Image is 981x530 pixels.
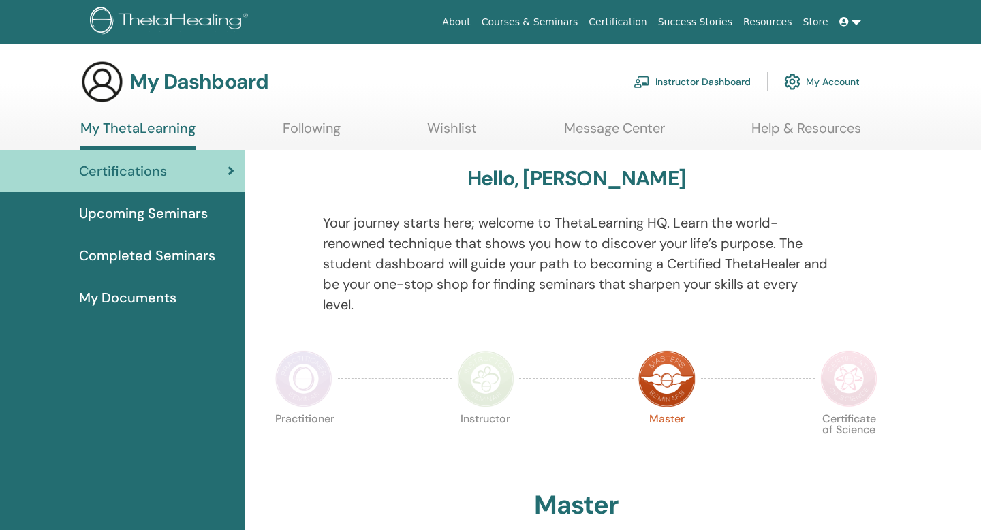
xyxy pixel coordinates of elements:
[798,10,834,35] a: Store
[79,287,176,308] span: My Documents
[129,69,268,94] h3: My Dashboard
[80,120,196,150] a: My ThetaLearning
[638,414,696,471] p: Master
[79,203,208,223] span: Upcoming Seminars
[275,350,332,407] img: Practitioner
[751,120,861,146] a: Help & Resources
[534,490,619,521] h2: Master
[323,213,830,315] p: Your journey starts here; welcome to ThetaLearning HQ. Learn the world-renowned technique that sh...
[79,245,215,266] span: Completed Seminars
[653,10,738,35] a: Success Stories
[427,120,477,146] a: Wishlist
[784,67,860,97] a: My Account
[80,60,124,104] img: generic-user-icon.jpg
[457,414,514,471] p: Instructor
[784,70,800,93] img: cog.svg
[583,10,652,35] a: Certification
[634,67,751,97] a: Instructor Dashboard
[437,10,476,35] a: About
[820,414,877,471] p: Certificate of Science
[564,120,665,146] a: Message Center
[90,7,253,37] img: logo.png
[738,10,798,35] a: Resources
[820,350,877,407] img: Certificate of Science
[457,350,514,407] img: Instructor
[634,76,650,88] img: chalkboard-teacher.svg
[467,166,685,191] h3: Hello, [PERSON_NAME]
[275,414,332,471] p: Practitioner
[79,161,167,181] span: Certifications
[638,350,696,407] img: Master
[283,120,341,146] a: Following
[476,10,584,35] a: Courses & Seminars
